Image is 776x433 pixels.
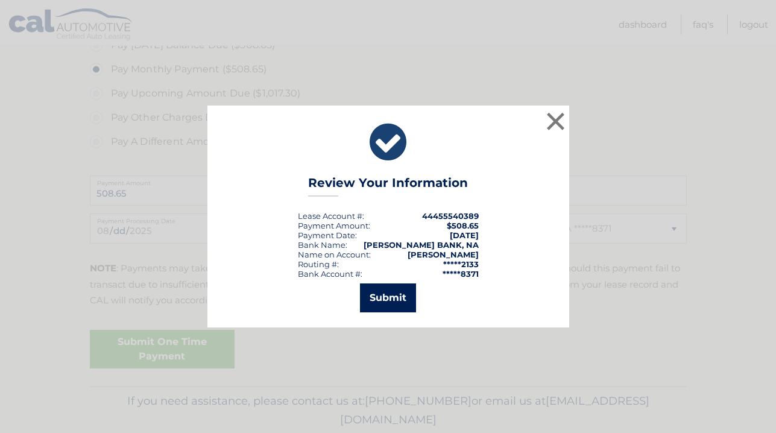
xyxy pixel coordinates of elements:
[360,283,416,312] button: Submit
[298,230,357,240] div: :
[408,250,479,259] strong: [PERSON_NAME]
[298,230,355,240] span: Payment Date
[298,269,362,279] div: Bank Account #:
[544,109,568,133] button: ×
[364,240,479,250] strong: [PERSON_NAME] BANK, NA
[308,175,468,197] h3: Review Your Information
[298,211,364,221] div: Lease Account #:
[447,221,479,230] span: $508.65
[298,240,347,250] div: Bank Name:
[298,221,370,230] div: Payment Amount:
[422,211,479,221] strong: 44455540389
[298,250,371,259] div: Name on Account:
[450,230,479,240] span: [DATE]
[298,259,339,269] div: Routing #:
